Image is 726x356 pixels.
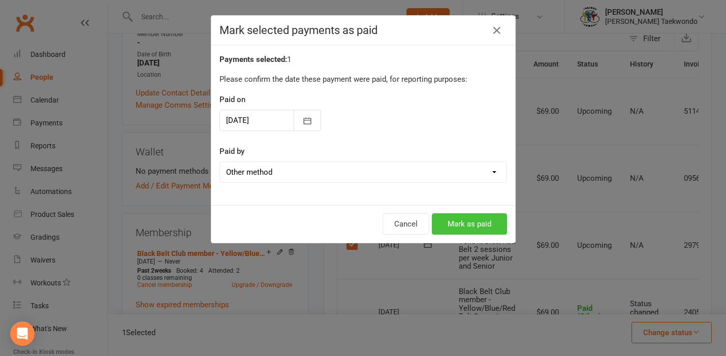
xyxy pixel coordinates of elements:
[219,93,245,106] label: Paid on
[10,321,35,346] div: Open Intercom Messenger
[219,53,507,66] div: 1
[219,55,287,64] strong: Payments selected:
[219,145,244,157] label: Paid by
[219,73,507,85] p: Please confirm the date these payment were paid, for reporting purposes:
[432,213,507,235] button: Mark as paid
[489,22,505,39] button: Close
[219,24,507,37] h4: Mark selected payments as paid
[383,213,429,235] button: Cancel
